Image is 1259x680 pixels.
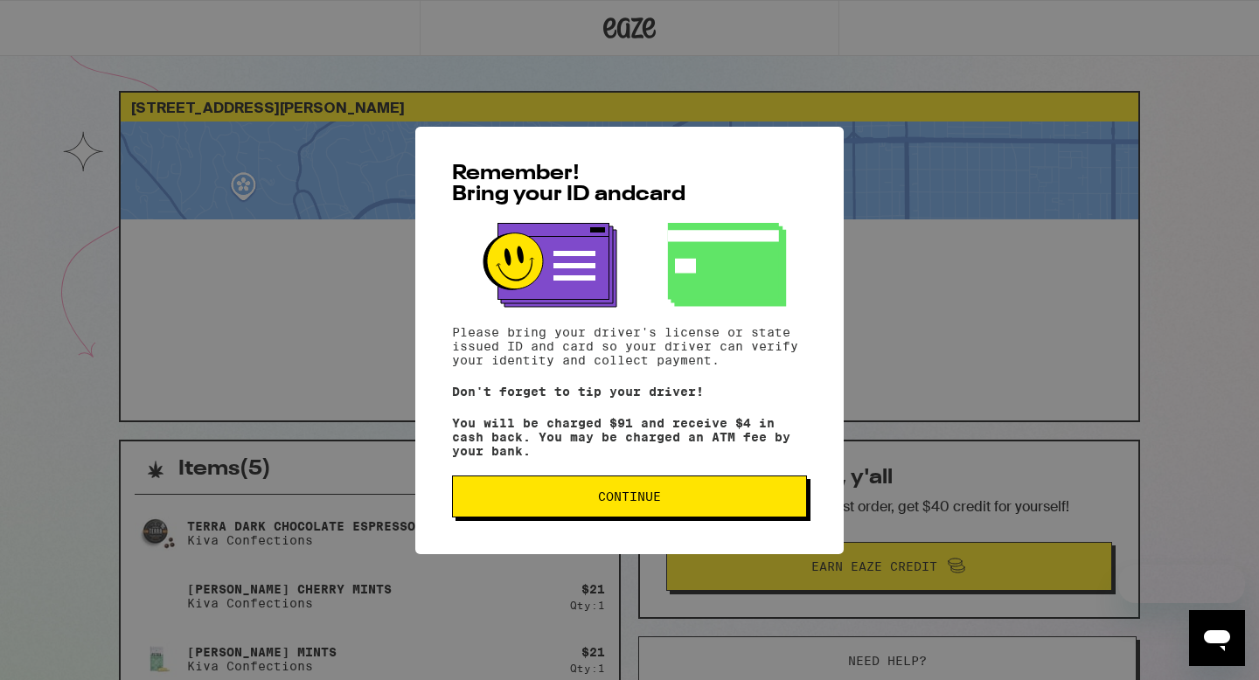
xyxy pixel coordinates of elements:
button: Continue [452,475,807,517]
span: Continue [598,490,661,503]
iframe: Button to launch messaging window [1189,610,1245,666]
p: Don't forget to tip your driver! [452,385,807,399]
p: Please bring your driver's license or state issued ID and card so your driver can verify your ide... [452,325,807,367]
span: Remember! Bring your ID and card [452,163,685,205]
iframe: Message from company [1118,565,1245,603]
p: You will be charged $91 and receive $4 in cash back. You may be charged an ATM fee by your bank. [452,416,807,458]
